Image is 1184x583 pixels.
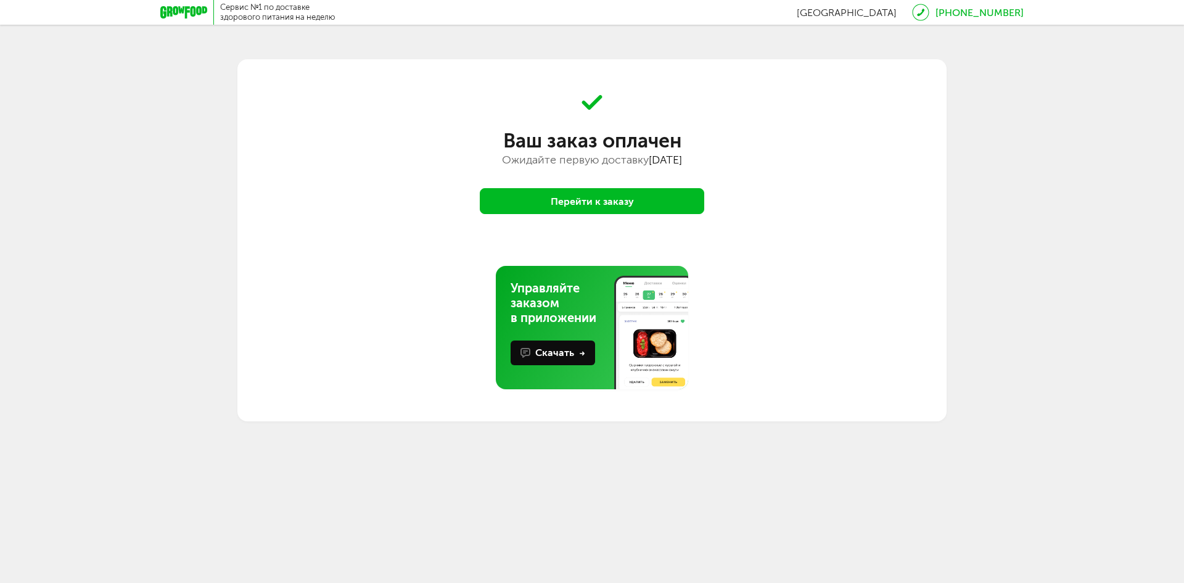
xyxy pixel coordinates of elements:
[511,281,609,325] div: Управляйте заказом в приложении
[237,131,947,151] div: Ваш заказ оплачен
[535,345,585,360] div: Скачать
[935,7,1024,19] a: [PHONE_NUMBER]
[480,188,704,214] button: Перейти к заказу
[220,2,335,22] div: Сервис №1 по доставке здорового питания на неделю
[511,341,595,365] button: Скачать
[797,7,897,19] span: [GEOGRAPHIC_DATA]
[237,151,947,168] div: Ожидайте первую доставку
[649,153,682,167] span: [DATE]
